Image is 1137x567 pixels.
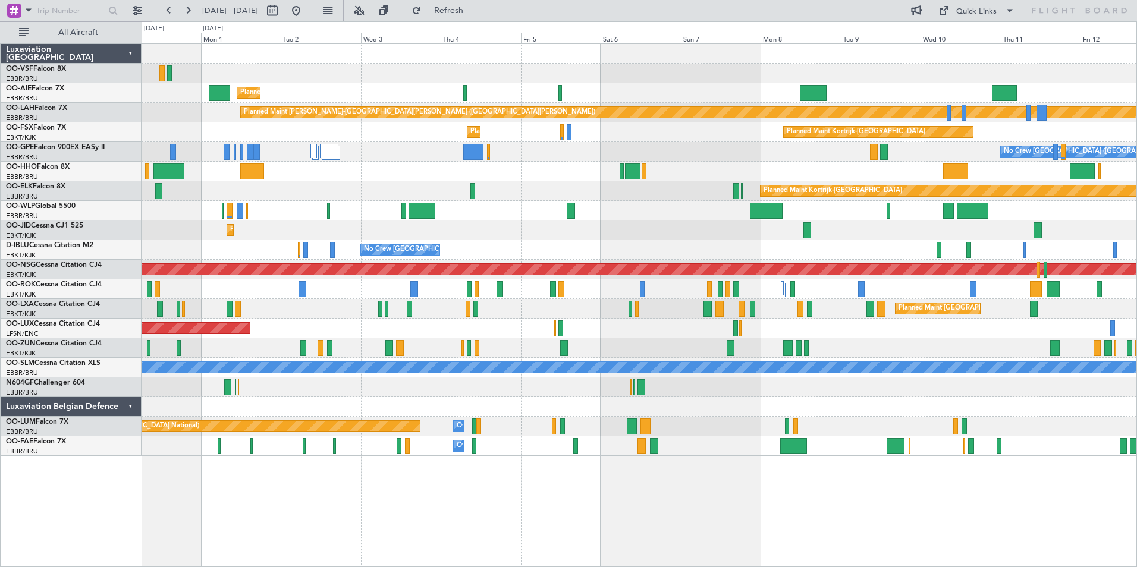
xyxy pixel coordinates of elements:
span: OO-VSF [6,65,33,73]
a: EBBR/BRU [6,427,38,436]
a: EBKT/KJK [6,290,36,299]
button: Refresh [406,1,478,20]
a: EBBR/BRU [6,74,38,83]
a: EBBR/BRU [6,172,38,181]
div: Wed 3 [361,33,441,43]
a: OO-VSFFalcon 8X [6,65,66,73]
a: OO-WLPGlobal 5500 [6,203,76,210]
div: Thu 4 [441,33,521,43]
button: Quick Links [932,1,1020,20]
a: OO-SLMCessna Citation XLS [6,360,100,367]
a: EBKT/KJK [6,251,36,260]
span: Refresh [424,7,474,15]
span: N604GF [6,379,34,386]
div: Sun 31 [121,33,201,43]
a: EBKT/KJK [6,231,36,240]
div: [DATE] [203,24,223,34]
a: OO-AIEFalcon 7X [6,85,64,92]
span: OO-NSG [6,262,36,269]
a: OO-NSGCessna Citation CJ4 [6,262,102,269]
a: OO-ELKFalcon 8X [6,183,65,190]
div: Planned Maint Kortrijk-[GEOGRAPHIC_DATA] [764,182,902,200]
span: OO-SLM [6,360,34,367]
a: EBBR/BRU [6,447,38,456]
span: OO-LUM [6,418,36,426]
span: OO-LAH [6,105,34,112]
div: No Crew [GEOGRAPHIC_DATA] ([GEOGRAPHIC_DATA] National) [364,241,563,259]
span: OO-GPE [6,144,34,151]
div: Planned Maint Kortrijk-[GEOGRAPHIC_DATA] [230,221,369,239]
div: Tue 9 [841,33,921,43]
div: Tue 2 [281,33,361,43]
div: Mon 8 [761,33,841,43]
a: LFSN/ENC [6,329,39,338]
div: Mon 1 [201,33,281,43]
div: Sun 7 [681,33,761,43]
span: D-IBLU [6,242,29,249]
a: EBKT/KJK [6,349,36,358]
div: Planned Maint [PERSON_NAME]-[GEOGRAPHIC_DATA][PERSON_NAME] ([GEOGRAPHIC_DATA][PERSON_NAME]) [244,103,595,121]
a: EBBR/BRU [6,114,38,122]
span: OO-FSX [6,124,33,131]
a: OO-ZUNCessna Citation CJ4 [6,340,102,347]
a: EBBR/BRU [6,153,38,162]
a: OO-GPEFalcon 900EX EASy II [6,144,105,151]
div: Planned Maint [GEOGRAPHIC_DATA] ([GEOGRAPHIC_DATA] National) [899,300,1114,317]
div: Quick Links [956,6,997,18]
a: OO-LAHFalcon 7X [6,105,67,112]
div: Owner Melsbroek Air Base [457,417,538,435]
a: OO-LUXCessna Citation CJ4 [6,320,100,327]
div: Planned Maint Kortrijk-[GEOGRAPHIC_DATA] [470,123,609,141]
span: All Aircraft [31,29,125,37]
span: OO-ZUN [6,340,36,347]
a: OO-ROKCessna Citation CJ4 [6,281,102,288]
span: OO-LXA [6,301,34,308]
span: OO-HHO [6,163,37,171]
span: OO-AIE [6,85,32,92]
span: OO-FAE [6,438,33,445]
a: OO-HHOFalcon 8X [6,163,70,171]
a: N604GFChallenger 604 [6,379,85,386]
a: EBBR/BRU [6,192,38,201]
input: Trip Number [36,2,105,20]
a: EBBR/BRU [6,388,38,397]
a: EBBR/BRU [6,94,38,103]
div: Fri 5 [521,33,601,43]
a: EBBR/BRU [6,212,38,220]
span: OO-WLP [6,203,35,210]
a: EBKT/KJK [6,133,36,142]
button: All Aircraft [13,23,129,42]
span: OO-LUX [6,320,34,327]
a: OO-JIDCessna CJ1 525 [6,222,83,229]
span: OO-ELK [6,183,33,190]
a: OO-LUMFalcon 7X [6,418,68,426]
div: Sat 6 [601,33,681,43]
div: Planned Maint [GEOGRAPHIC_DATA] ([GEOGRAPHIC_DATA]) [240,84,428,102]
span: OO-JID [6,222,31,229]
div: Wed 10 [921,33,1001,43]
span: OO-ROK [6,281,36,288]
div: [DATE] [144,24,164,34]
a: OO-FAEFalcon 7X [6,438,66,445]
a: EBBR/BRU [6,368,38,377]
a: EBKT/KJK [6,310,36,319]
a: OO-LXACessna Citation CJ4 [6,301,100,308]
div: Owner Melsbroek Air Base [457,437,538,455]
div: Thu 11 [1001,33,1081,43]
a: EBKT/KJK [6,270,36,279]
div: Planned Maint Kortrijk-[GEOGRAPHIC_DATA] [787,123,925,141]
a: OO-FSXFalcon 7X [6,124,66,131]
span: [DATE] - [DATE] [202,5,258,16]
a: D-IBLUCessna Citation M2 [6,242,93,249]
